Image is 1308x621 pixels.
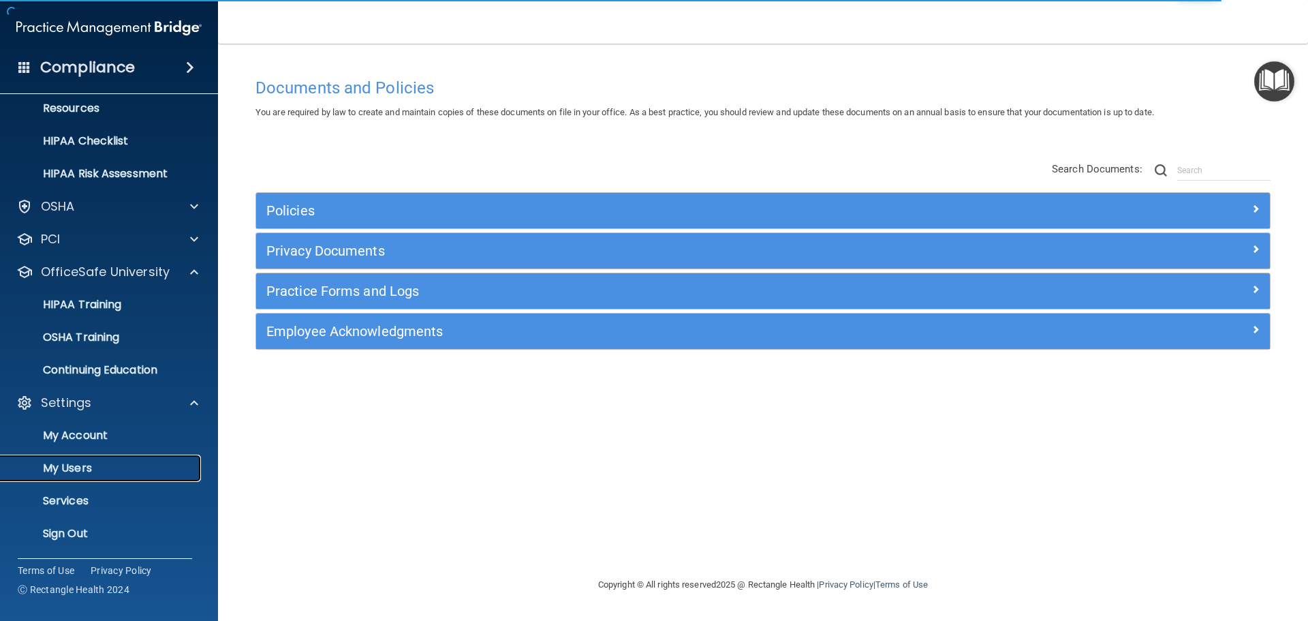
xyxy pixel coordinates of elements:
p: My Account [9,429,195,442]
a: Practice Forms and Logs [266,280,1260,302]
div: Copyright © All rights reserved 2025 @ Rectangle Health | | [514,563,1012,607]
a: Terms of Use [18,564,74,577]
a: Policies [266,200,1260,222]
input: Search [1177,160,1271,181]
p: Services [9,494,195,508]
p: My Users [9,461,195,475]
p: OfficeSafe University [41,264,170,280]
a: OSHA [16,198,198,215]
h5: Practice Forms and Logs [266,284,1006,299]
p: Resources [9,102,195,115]
p: HIPAA Training [9,298,121,312]
a: Employee Acknowledgments [266,320,1260,342]
img: ic-search.3b580494.png [1155,164,1167,177]
a: Privacy Documents [266,240,1260,262]
a: OfficeSafe University [16,264,198,280]
h5: Employee Acknowledgments [266,324,1006,339]
span: Ⓒ Rectangle Health 2024 [18,583,129,596]
p: HIPAA Risk Assessment [9,167,195,181]
p: HIPAA Checklist [9,134,195,148]
p: Continuing Education [9,363,195,377]
button: Open Resource Center [1254,61,1294,102]
a: Privacy Policy [91,564,152,577]
p: Sign Out [9,527,195,541]
h4: Compliance [40,58,135,77]
a: PCI [16,231,198,247]
span: You are required by law to create and maintain copies of these documents on file in your office. ... [255,107,1154,117]
h5: Policies [266,203,1006,218]
span: Search Documents: [1052,163,1142,175]
p: Settings [41,395,91,411]
a: Terms of Use [875,579,928,590]
a: Settings [16,395,198,411]
h5: Privacy Documents [266,243,1006,258]
p: PCI [41,231,60,247]
img: PMB logo [16,14,202,42]
p: OSHA [41,198,75,215]
h4: Documents and Policies [255,79,1271,97]
p: OSHA Training [9,331,119,344]
a: Privacy Policy [819,579,873,590]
